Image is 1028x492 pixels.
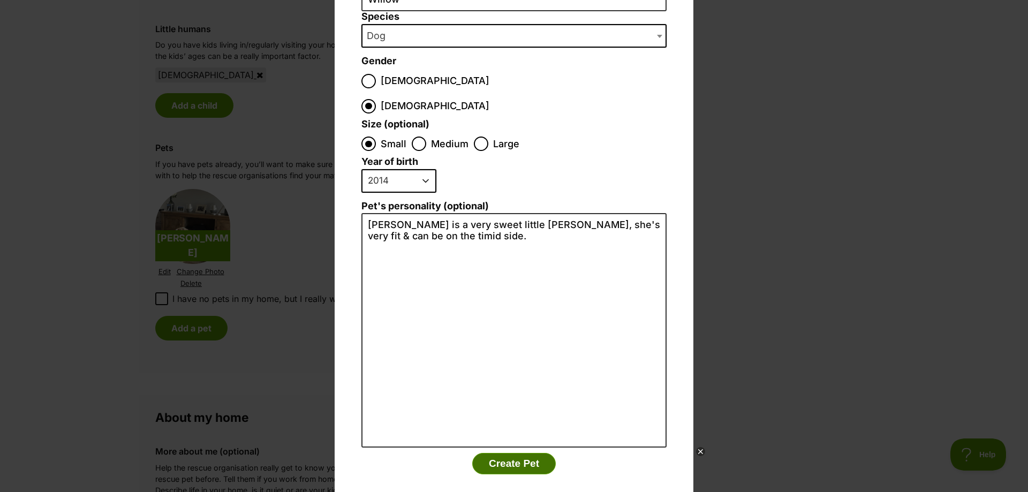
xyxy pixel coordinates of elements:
span: Dog [361,24,667,48]
span: Medium [431,137,468,151]
span: Small [381,137,406,151]
label: Species [361,11,667,22]
label: Pet's personality (optional) [361,201,667,212]
span: [DEMOGRAPHIC_DATA] [381,99,489,113]
span: Dog [362,28,396,43]
span: Large [493,137,519,151]
label: Size (optional) [361,119,429,130]
span: [DEMOGRAPHIC_DATA] [381,74,489,88]
label: Year of birth [361,156,418,168]
label: Gender [361,56,396,67]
